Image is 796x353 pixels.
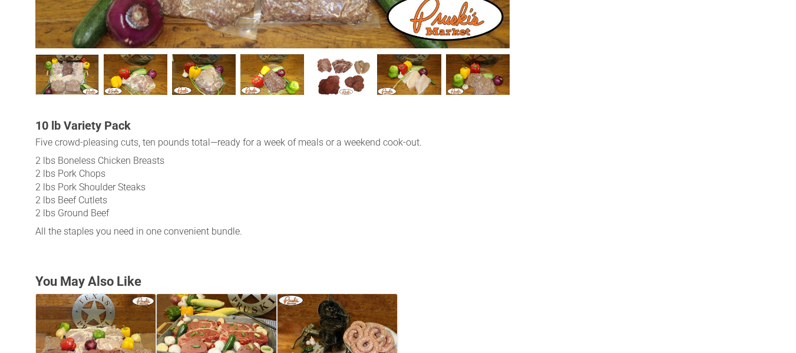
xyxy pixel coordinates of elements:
a: Seniors &amp; Singles Bundles004 3 [240,54,304,95]
div: 2 lbs Pork Shoulder Steaks [35,181,510,194]
a: 10 lb Seniors &amp; Singles Bundles 0 [35,54,99,95]
div: 2 lbs Pork Chops [35,167,510,180]
div: All the staples you need in one convenient bundle. [35,225,510,238]
a: Seniors &amp; Singles Bundles006 5 [377,54,441,95]
div: Five crowd-pleasing cuts, ten pounds total—ready for a week of meals or a weekend cook-out. [35,136,510,149]
a: Seniors &amp; Singles Bundles002 1 [104,54,167,95]
a: Seniors &amp; Singles Bundles007 6 [446,54,510,95]
div: You May Also Like [35,273,761,291]
div: 2 lbs Boneless Chicken Breasts [35,154,510,167]
a: Seniors &amp; Singles Bundles005 4 [309,54,372,95]
div: 2 lbs Ground Beef [35,207,510,220]
div: 2 lbs Beef Cutlets [35,194,510,207]
a: Seniors &amp; Singles Bundles003 2 [172,54,236,95]
div: 10 lb Variety Pack [35,117,510,134]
